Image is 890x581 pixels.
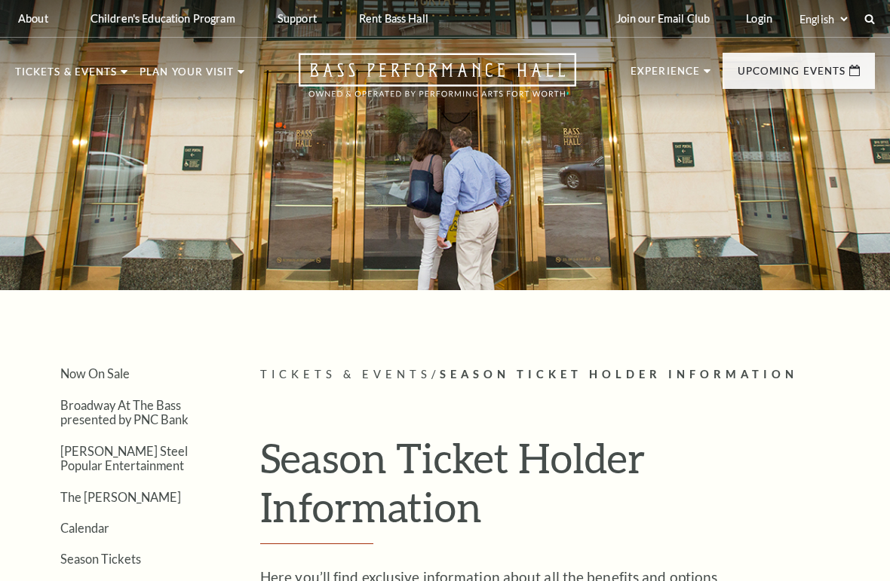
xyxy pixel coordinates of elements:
p: Experience [631,66,700,84]
p: Upcoming Events [738,66,845,84]
h1: Season Ticket Holder Information [260,433,875,544]
a: The [PERSON_NAME] [60,490,181,504]
span: Tickets & Events [260,368,431,381]
span: Season Ticket Holder Information [440,368,798,381]
a: Broadway At The Bass presented by PNC Bank [60,398,189,427]
select: Select: [796,12,850,26]
p: Rent Bass Hall [359,12,428,25]
p: / [260,365,875,384]
p: Tickets & Events [15,67,117,85]
a: Season Tickets [60,552,141,566]
p: Plan Your Visit [140,67,234,85]
a: Calendar [60,521,109,535]
a: Now On Sale [60,366,130,381]
p: About [18,12,48,25]
a: [PERSON_NAME] Steel Popular Entertainment [60,444,188,472]
p: Support [278,12,317,25]
p: Children's Education Program [91,12,235,25]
